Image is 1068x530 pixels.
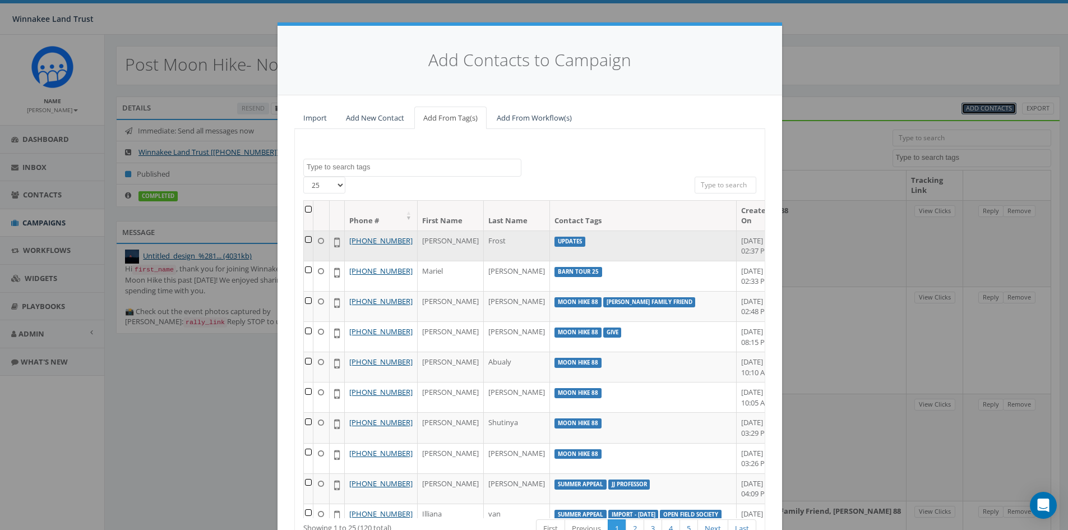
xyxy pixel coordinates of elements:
label: Moon Hike 88 [554,358,602,368]
td: [PERSON_NAME] [484,382,550,412]
label: Open Field Society [660,510,722,520]
th: Contact Tags [550,201,737,231]
td: [PERSON_NAME] [484,473,550,504]
td: [PERSON_NAME] [418,231,484,261]
td: [DATE] 03:29 PM [737,412,785,443]
label: Moon Hike 88 [554,328,602,338]
td: [DATE] 08:15 PM [737,321,785,352]
td: [DATE] 03:26 PM [737,443,785,473]
td: [PERSON_NAME] [484,321,550,352]
a: [PHONE_NUMBER] [349,417,413,427]
td: [PERSON_NAME] [484,443,550,473]
td: [PERSON_NAME] [418,412,484,443]
label: Updates [554,237,585,247]
label: Import - [DATE] [608,510,659,520]
input: Type to search [695,177,756,193]
label: Moon Hike 88 [554,449,602,459]
label: Give [603,328,622,338]
h4: Add Contacts to Campaign [294,48,765,72]
a: Add New Contact [337,107,413,130]
td: [PERSON_NAME] [418,352,484,382]
a: [PHONE_NUMBER] [349,448,413,458]
label: Moon Hike 88 [554,388,602,398]
a: [PHONE_NUMBER] [349,266,413,276]
label: [PERSON_NAME] Family Friend [603,297,696,307]
a: Add From Tag(s) [414,107,487,130]
td: Abualy [484,352,550,382]
label: Summer Appeal [554,510,607,520]
td: Frost [484,231,550,261]
label: Moon Hike 88 [554,418,602,428]
td: [PERSON_NAME] [484,261,550,291]
a: [PHONE_NUMBER] [349,326,413,337]
td: [DATE] 04:09 PM [737,473,785,504]
a: [PHONE_NUMBER] [349,296,413,306]
td: [PERSON_NAME] [484,291,550,321]
th: First Name [418,201,484,231]
a: [PHONE_NUMBER] [349,387,413,397]
td: [PERSON_NAME] [418,443,484,473]
td: Mariel [418,261,484,291]
td: [DATE] 10:05 AM [737,382,785,412]
label: Summer Appeal [554,480,607,490]
td: [DATE] 02:33 PM [737,261,785,291]
th: Phone #: activate to sort column ascending [345,201,418,231]
td: [PERSON_NAME] [418,473,484,504]
a: [PHONE_NUMBER] [349,478,413,488]
label: Moon Hike 88 [554,297,602,307]
a: [PHONE_NUMBER] [349,509,413,519]
a: Import [294,107,336,130]
td: [DATE] 02:37 PM [737,231,785,261]
td: [DATE] 02:48 PM [737,291,785,321]
td: [DATE] 10:10 AM [737,352,785,382]
div: Open Intercom Messenger [1030,492,1057,519]
textarea: Search [307,162,521,172]
td: [PERSON_NAME] [418,291,484,321]
th: Created On: activate to sort column ascending [737,201,785,231]
a: [PHONE_NUMBER] [349,357,413,367]
td: [PERSON_NAME] [418,382,484,412]
a: Add From Workflow(s) [488,107,581,130]
label: JJ Professor [608,480,650,490]
a: [PHONE_NUMBER] [349,236,413,246]
th: Last Name [484,201,550,231]
td: Shutinya [484,412,550,443]
td: [PERSON_NAME] [418,321,484,352]
label: Barn Tour 25 [554,267,602,277]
